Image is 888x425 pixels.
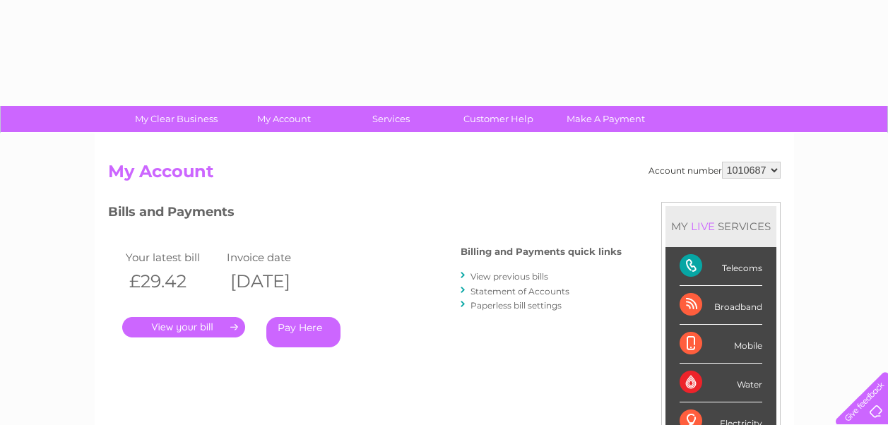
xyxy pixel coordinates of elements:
td: Your latest bill [122,248,224,267]
td: Invoice date [223,248,325,267]
h3: Bills and Payments [108,202,622,227]
th: [DATE] [223,267,325,296]
div: MY SERVICES [665,206,776,246]
a: Services [333,106,449,132]
a: Statement of Accounts [470,286,569,297]
div: LIVE [688,220,718,233]
div: Water [680,364,762,402]
a: My Account [225,106,342,132]
div: Telecoms [680,247,762,286]
a: Make A Payment [547,106,664,132]
div: Mobile [680,325,762,364]
a: Pay Here [266,317,341,347]
a: My Clear Business [118,106,235,132]
h4: Billing and Payments quick links [461,246,622,257]
div: Account number [649,162,781,179]
a: Paperless bill settings [470,300,562,311]
a: . [122,317,245,337]
a: Customer Help [440,106,557,132]
a: View previous bills [470,271,548,282]
th: £29.42 [122,267,224,296]
div: Broadband [680,286,762,325]
h2: My Account [108,162,781,188]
